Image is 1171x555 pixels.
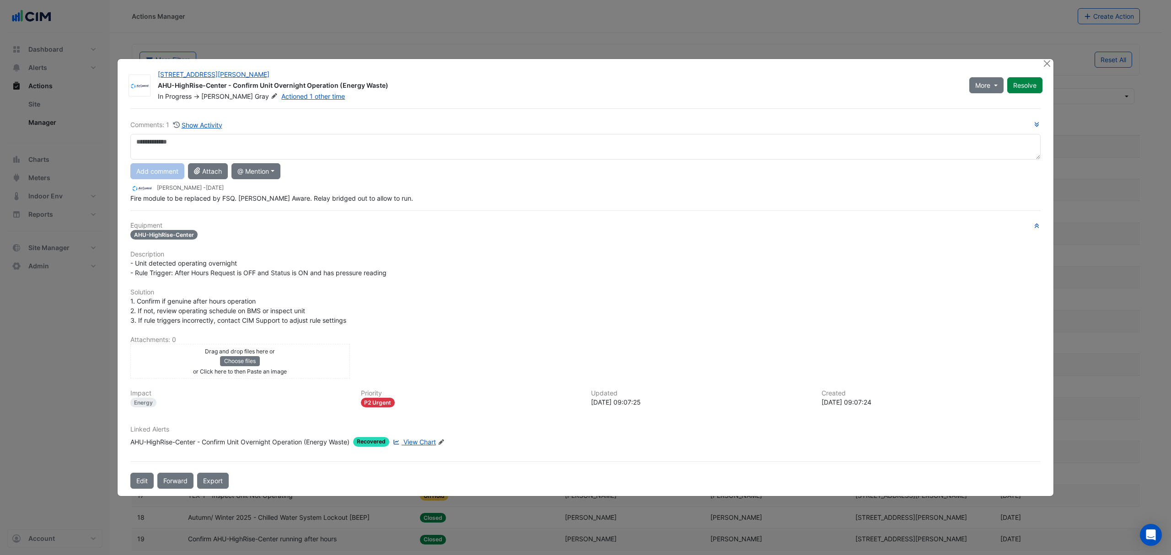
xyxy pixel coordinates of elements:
button: Forward [157,473,193,489]
div: Open Intercom Messenger [1140,524,1162,546]
small: Drag and drop files here or [205,348,275,355]
div: Energy [130,398,156,407]
button: Show Activity [173,120,223,130]
span: [PERSON_NAME] [201,92,253,100]
h6: Created [822,390,1041,397]
h6: Description [130,251,1041,258]
span: In Progress [158,92,192,100]
small: or Click here to then Paste an image [193,368,287,375]
button: More [969,77,1004,93]
small: [PERSON_NAME] - [157,184,224,192]
h6: Updated [591,390,811,397]
span: AHU-HighRise-Center [130,230,198,240]
div: Comments: 1 [130,120,223,130]
img: Air Control [129,81,150,91]
button: Attach [188,163,228,179]
span: Recovered [353,437,389,447]
span: -> [193,92,199,100]
div: AHU-HighRise-Center - Confirm Unit Overnight Operation (Energy Waste) [130,437,349,447]
button: Choose files [220,356,260,366]
h6: Linked Alerts [130,426,1041,433]
h6: Impact [130,390,350,397]
span: 2025-09-17 09:07:25 [206,184,224,191]
fa-icon: Edit Linked Alerts [438,439,445,446]
span: Gray [255,92,279,101]
h6: Attachments: 0 [130,336,1041,344]
div: AHU-HighRise-Center - Confirm Unit Overnight Operation (Energy Waste) [158,81,958,92]
span: Fire module to be replaced by FSQ. [PERSON_NAME] Aware. Relay bridged out to allow to run. [130,194,413,202]
span: View Chart [403,438,436,446]
div: P2 Urgent [361,398,395,407]
button: Resolve [1007,77,1042,93]
span: 1. Confirm if genuine after hours operation 2. If not, review operating schedule on BMS or inspec... [130,297,346,324]
h6: Solution [130,288,1041,296]
div: [DATE] 09:07:24 [822,397,1041,407]
h6: Priority [361,390,580,397]
button: @ Mention [231,163,280,179]
a: View Chart [391,437,436,447]
a: Export [197,473,229,489]
img: Air Control [130,183,153,193]
button: Edit [130,473,154,489]
a: [STREET_ADDRESS][PERSON_NAME] [158,70,269,78]
span: More [975,80,990,90]
button: Close [1042,59,1052,69]
h6: Equipment [130,222,1041,229]
div: [DATE] 09:07:25 [591,397,811,407]
a: Actioned 1 other time [281,92,345,100]
span: - Unit detected operating overnight - Rule Trigger: After Hours Request is OFF and Status is ON a... [130,259,387,277]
